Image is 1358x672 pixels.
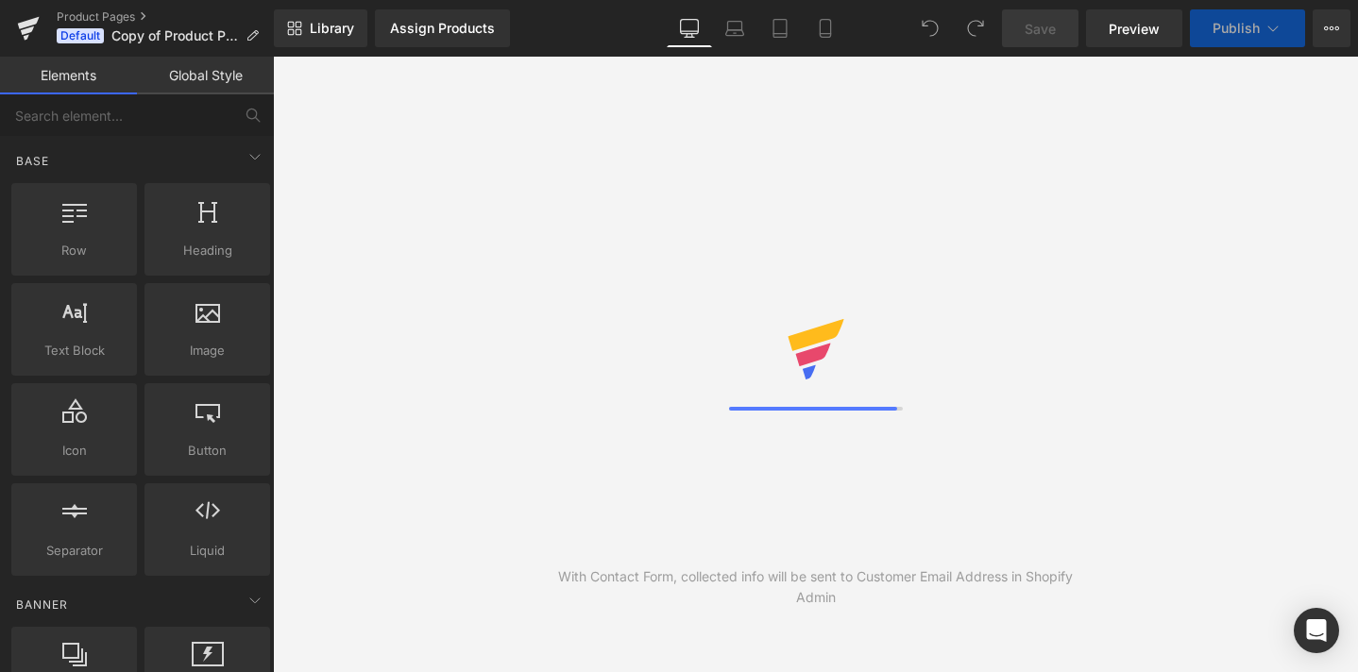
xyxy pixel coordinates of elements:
[111,28,238,43] span: Copy of Product Page 1.0 - Neoprene (no buy)
[1313,9,1350,47] button: More
[667,9,712,47] a: Desktop
[14,596,70,613] span: Banner
[957,9,994,47] button: Redo
[17,341,131,361] span: Text Block
[1025,19,1056,39] span: Save
[150,241,264,260] span: Heading
[1213,21,1260,36] span: Publish
[17,541,131,561] span: Separator
[17,441,131,461] span: Icon
[544,566,1087,608] div: With Contact Form, collected info will be sent to Customer Email Address in Shopify Admin
[17,241,131,260] span: Row
[150,441,264,461] span: Button
[390,21,495,36] div: Assign Products
[274,9,367,47] a: New Library
[57,9,274,25] a: Product Pages
[712,9,757,47] a: Laptop
[803,9,848,47] a: Mobile
[310,20,354,37] span: Library
[1190,9,1305,47] button: Publish
[1109,19,1160,39] span: Preview
[1086,9,1182,47] a: Preview
[757,9,803,47] a: Tablet
[1294,608,1339,653] div: Open Intercom Messenger
[150,541,264,561] span: Liquid
[911,9,949,47] button: Undo
[150,341,264,361] span: Image
[57,28,104,43] span: Default
[14,152,51,170] span: Base
[137,57,274,94] a: Global Style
